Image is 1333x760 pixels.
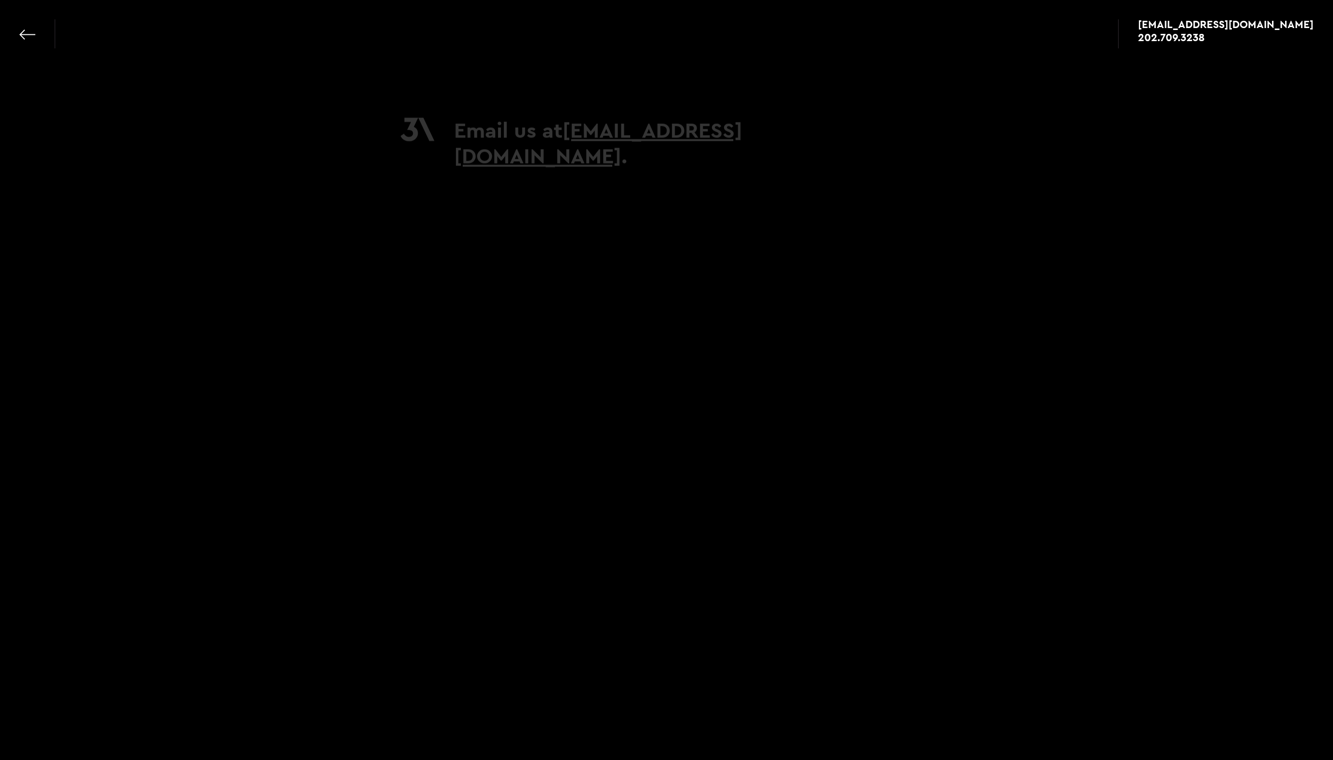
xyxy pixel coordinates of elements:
a: [EMAIL_ADDRESS][DOMAIN_NAME] [1138,19,1314,29]
a: [EMAIL_ADDRESS][DOMAIN_NAME] [454,117,742,169]
div: 202.709.3238 [1138,32,1205,42]
a: 202.709.3238 [1138,32,1314,42]
h1: Email us at . [454,118,899,169]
